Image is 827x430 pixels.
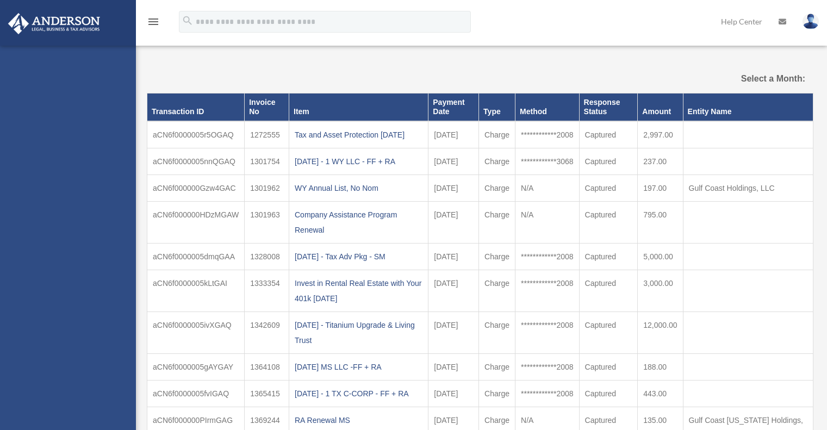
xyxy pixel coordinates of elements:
[147,15,160,28] i: menu
[683,94,813,121] th: Entity Name
[428,353,479,380] td: [DATE]
[245,380,289,407] td: 1365415
[638,270,683,311] td: 3,000.00
[579,311,638,353] td: Captured
[295,276,422,306] div: Invest in Rental Real Estate with Your 401k [DATE]
[428,148,479,175] td: [DATE]
[479,243,515,270] td: Charge
[479,94,515,121] th: Type
[295,127,422,142] div: Tax and Asset Protection [DATE]
[638,311,683,353] td: 12,000.00
[579,243,638,270] td: Captured
[295,317,422,348] div: [DATE] - Titanium Upgrade & Living Trust
[638,121,683,148] td: 2,997.00
[245,175,289,201] td: 1301962
[579,148,638,175] td: Captured
[479,380,515,407] td: Charge
[579,380,638,407] td: Captured
[295,207,422,238] div: Company Assistance Program Renewal
[579,121,638,148] td: Captured
[579,94,638,121] th: Response Status
[428,270,479,311] td: [DATE]
[147,148,245,175] td: aCN6f0000005nnQGAQ
[638,175,683,201] td: 197.00
[638,380,683,407] td: 443.00
[638,201,683,243] td: 795.00
[638,353,683,380] td: 188.00
[147,353,245,380] td: aCN6f0000005gAYGAY
[245,243,289,270] td: 1328008
[245,201,289,243] td: 1301963
[479,148,515,175] td: Charge
[295,249,422,264] div: [DATE] - Tax Adv Pkg - SM
[515,201,580,243] td: N/A
[147,175,245,201] td: aCN6f000000Gzw4GAC
[295,413,422,428] div: RA Renewal MS
[147,121,245,148] td: aCN6f0000005r5OGAQ
[147,19,160,28] a: menu
[289,94,428,121] th: Item
[428,311,479,353] td: [DATE]
[428,243,479,270] td: [DATE]
[428,121,479,148] td: [DATE]
[245,353,289,380] td: 1364108
[479,311,515,353] td: Charge
[479,270,515,311] td: Charge
[295,180,422,196] div: WY Annual List, No Nom
[638,243,683,270] td: 5,000.00
[428,94,479,121] th: Payment Date
[245,94,289,121] th: Invoice No
[638,94,683,121] th: Amount
[515,175,580,201] td: N/A
[479,353,515,380] td: Charge
[579,353,638,380] td: Captured
[245,270,289,311] td: 1333354
[147,311,245,353] td: aCN6f0000005ivXGAQ
[147,201,245,243] td: aCN6f000000HDzMGAW
[147,380,245,407] td: aCN6f0000005fvIGAQ
[428,380,479,407] td: [DATE]
[295,386,422,401] div: [DATE] - 1 TX C-CORP - FF + RA
[515,94,580,121] th: Method
[638,148,683,175] td: 237.00
[182,15,194,27] i: search
[295,359,422,375] div: [DATE] MS LLC -FF + RA
[803,14,819,29] img: User Pic
[479,121,515,148] td: Charge
[711,71,805,86] label: Select a Month:
[147,243,245,270] td: aCN6f0000005dmqGAA
[147,94,245,121] th: Transaction ID
[245,148,289,175] td: 1301754
[428,201,479,243] td: [DATE]
[479,175,515,201] td: Charge
[245,121,289,148] td: 1272555
[5,13,103,34] img: Anderson Advisors Platinum Portal
[295,154,422,169] div: [DATE] - 1 WY LLC - FF + RA
[579,201,638,243] td: Captured
[479,201,515,243] td: Charge
[579,270,638,311] td: Captured
[579,175,638,201] td: Captured
[245,311,289,353] td: 1342609
[428,175,479,201] td: [DATE]
[147,270,245,311] td: aCN6f0000005kLtGAI
[683,175,813,201] td: Gulf Coast Holdings, LLC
